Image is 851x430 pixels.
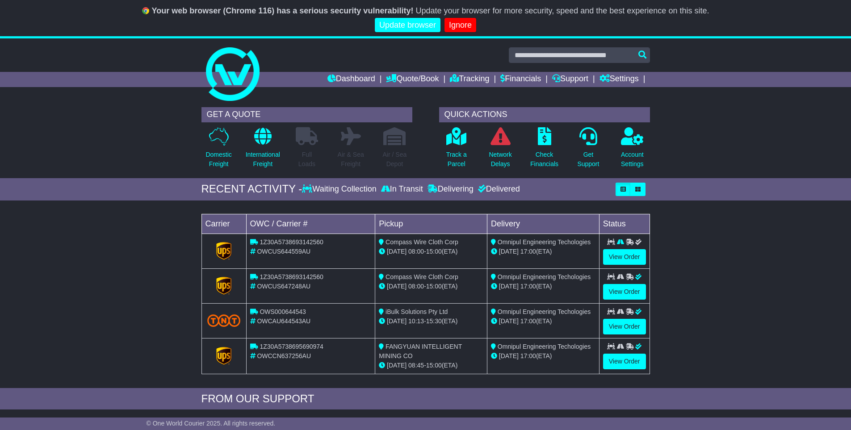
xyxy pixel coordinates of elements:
[246,214,375,234] td: OWC / Carrier #
[201,107,412,122] div: GET A QUOTE
[201,183,302,196] div: RECENT ACTIVITY -
[201,392,650,405] div: FROM OUR SUPPORT
[520,317,536,325] span: 17:00
[387,362,407,369] span: [DATE]
[246,150,280,169] p: International Freight
[408,248,424,255] span: 08:00
[386,273,458,280] span: Compass Wire Cloth Corp
[489,150,511,169] p: Network Delays
[491,317,595,326] div: (ETA)
[379,317,483,326] div: - (ETA)
[379,343,462,359] span: FANGYUAN INTELLIGENT MINING CO
[599,214,650,234] td: Status
[530,127,559,174] a: CheckFinancials
[603,319,646,334] a: View Order
[488,127,512,174] a: NetworkDelays
[257,317,310,325] span: OWCAU644543AU
[620,127,644,174] a: AccountSettings
[498,308,591,315] span: Omnipul Engineering Techologies
[425,184,476,194] div: Delivering
[498,238,591,246] span: Omnipul Engineering Techologies
[379,282,483,291] div: - (ETA)
[426,248,442,255] span: 15:00
[491,247,595,256] div: (ETA)
[152,6,414,15] b: Your web browser (Chrome 116) has a serious security vulnerability!
[379,184,425,194] div: In Transit
[216,347,231,365] img: GetCarrierServiceLogo
[257,283,310,290] span: OWCUS647248AU
[260,273,323,280] span: 1Z30A5738693142560
[386,72,439,87] a: Quote/Book
[476,184,520,194] div: Delivered
[408,362,424,369] span: 08:45
[603,354,646,369] a: View Order
[383,150,407,169] p: Air / Sea Depot
[387,317,407,325] span: [DATE]
[499,283,519,290] span: [DATE]
[327,72,375,87] a: Dashboard
[499,317,519,325] span: [DATE]
[499,248,519,255] span: [DATE]
[520,283,536,290] span: 17:00
[415,6,709,15] span: Update your browser for more security, speed and the best experience on this site.
[147,420,276,427] span: © One World Courier 2025. All rights reserved.
[450,72,489,87] a: Tracking
[621,150,644,169] p: Account Settings
[387,248,407,255] span: [DATE]
[577,127,599,174] a: GetSupport
[379,361,483,370] div: - (ETA)
[245,127,281,174] a: InternationalFreight
[491,282,595,291] div: (ETA)
[499,352,519,359] span: [DATE]
[603,249,646,265] a: View Order
[426,317,442,325] span: 15:30
[498,273,591,280] span: Omnipul Engineering Techologies
[446,127,467,174] a: Track aParcel
[205,150,231,169] p: Domestic Freight
[257,248,310,255] span: OWCUS644559AU
[577,150,599,169] p: Get Support
[426,362,442,369] span: 15:00
[552,72,588,87] a: Support
[260,308,306,315] span: OWS000644543
[216,242,231,260] img: GetCarrierServiceLogo
[260,343,323,350] span: 1Z30A5738695690974
[205,127,232,174] a: DomesticFreight
[446,150,467,169] p: Track a Parcel
[207,314,241,326] img: TNT_Domestic.png
[379,247,483,256] div: - (ETA)
[296,150,318,169] p: Full Loads
[530,150,558,169] p: Check Financials
[260,238,323,246] span: 1Z30A5738693142560
[386,238,458,246] span: Compass Wire Cloth Corp
[257,352,311,359] span: OWCCN637256AU
[498,343,591,350] span: Omnipul Engineering Techologies
[500,72,541,87] a: Financials
[487,214,599,234] td: Delivery
[603,284,646,300] a: View Order
[302,184,378,194] div: Waiting Collection
[426,283,442,290] span: 15:00
[375,214,487,234] td: Pickup
[387,283,407,290] span: [DATE]
[408,283,424,290] span: 08:00
[520,352,536,359] span: 17:00
[216,277,231,295] img: GetCarrierServiceLogo
[338,150,364,169] p: Air & Sea Freight
[444,18,476,33] a: Ignore
[408,317,424,325] span: 10:13
[375,18,440,33] a: Update browser
[439,107,650,122] div: QUICK ACTIONS
[386,308,448,315] span: iBulk Solutions Pty Ltd
[201,214,246,234] td: Carrier
[599,72,639,87] a: Settings
[491,351,595,361] div: (ETA)
[520,248,536,255] span: 17:00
